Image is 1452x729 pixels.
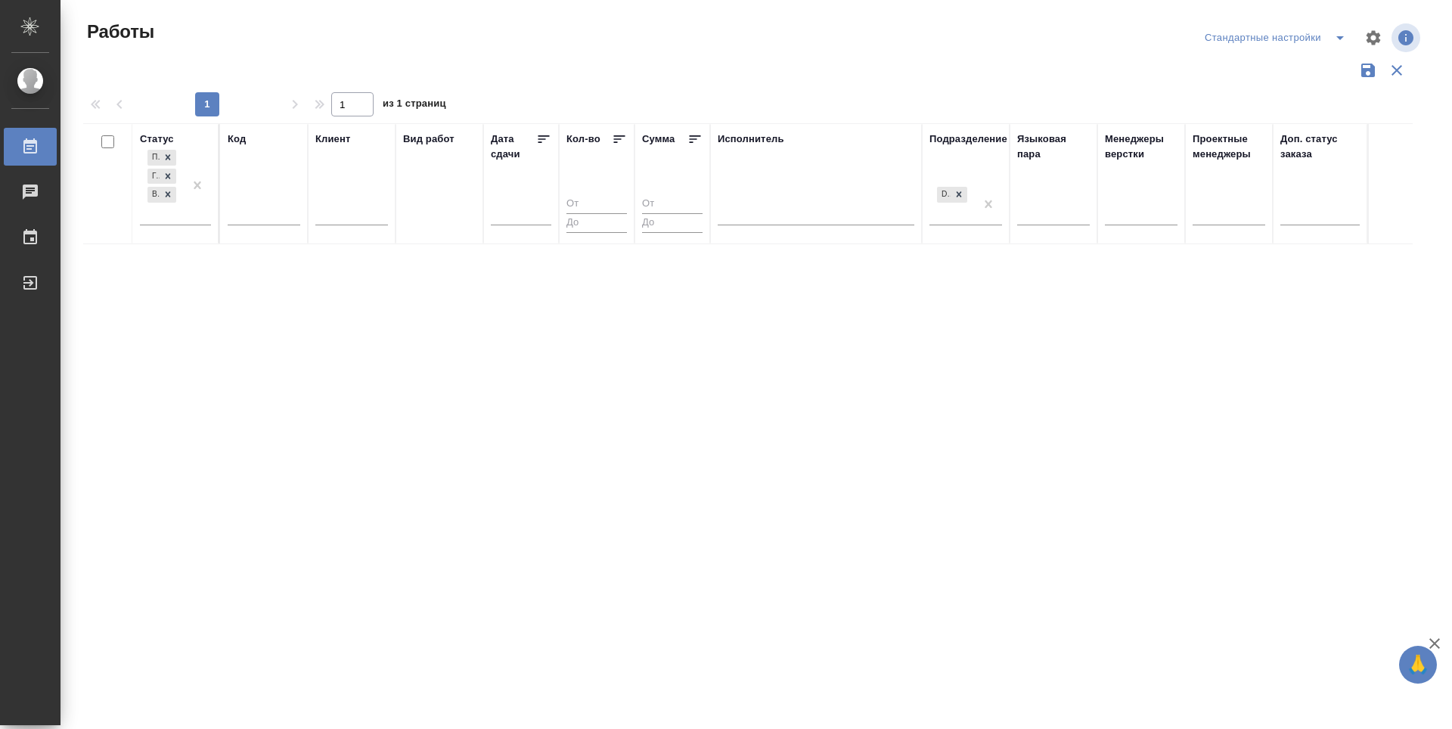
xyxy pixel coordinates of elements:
button: 🙏 [1399,646,1437,684]
div: DTPlight [935,185,969,204]
div: Вид работ [403,132,455,147]
div: Статус [140,132,174,147]
div: Подбор [147,150,160,166]
div: Дата сдачи [491,132,536,162]
button: Сохранить фильтры [1354,56,1382,85]
div: Исполнитель [718,132,784,147]
input: До [566,213,627,232]
div: Клиент [315,132,350,147]
span: Посмотреть информацию [1391,23,1423,52]
button: Сбросить фильтры [1382,56,1411,85]
div: Подбор, Готов к работе, В работе [146,167,178,186]
div: Кол-во [566,132,600,147]
div: Доп. статус заказа [1280,132,1360,162]
div: Менеджеры верстки [1105,132,1177,162]
div: Языковая пара [1017,132,1090,162]
div: Подбор, Готов к работе, В работе [146,185,178,204]
input: От [566,195,627,214]
span: Настроить таблицу [1355,20,1391,56]
div: Готов к работе [147,169,160,185]
div: Подбор, Готов к работе, В работе [146,148,178,167]
div: Подразделение [929,132,1007,147]
div: Сумма [642,132,675,147]
input: До [642,213,703,232]
span: из 1 страниц [383,95,446,116]
div: В работе [147,187,160,203]
span: Работы [83,20,154,44]
span: 🙏 [1405,649,1431,681]
div: split button [1201,26,1355,50]
input: От [642,195,703,214]
div: DTPlight [937,187,951,203]
div: Код [228,132,246,147]
div: Проектные менеджеры [1193,132,1265,162]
